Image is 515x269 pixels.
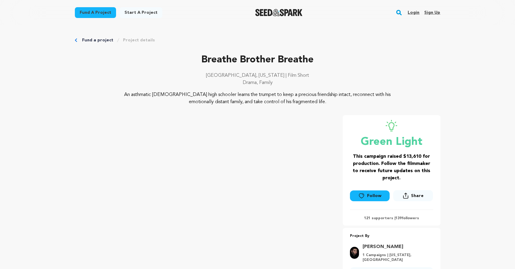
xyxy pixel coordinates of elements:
[255,9,302,16] img: Seed&Spark Logo Dark Mode
[75,79,440,86] p: Drama, Family
[350,153,433,182] h3: This campaign raised $13,610 for production. Follow the filmmaker to receive future updates on th...
[393,190,433,204] span: Share
[350,136,433,148] p: Green Light
[393,190,433,201] button: Share
[82,37,113,43] a: Fund a project
[408,8,419,17] a: Login
[75,7,116,18] a: Fund a project
[75,53,440,67] p: Breathe Brother Breathe
[363,253,430,262] p: 1 Campaigns | [US_STATE], [GEOGRAPHIC_DATA]
[350,247,359,259] img: 0934a447ca3dbd88.jpg
[395,217,402,220] span: 139
[123,37,155,43] a: Project details
[75,37,440,43] div: Breadcrumb
[350,190,390,201] a: Follow
[111,91,404,106] p: An asthmatic [DEMOGRAPHIC_DATA] high schooler learns the trumpet to keep a precious friendship in...
[255,9,302,16] a: Seed&Spark Homepage
[363,243,430,250] a: Goto Arman Khaghani profile
[350,216,433,221] p: 121 supporters | followers
[424,8,440,17] a: Sign up
[350,233,433,240] p: Project By
[120,7,162,18] a: Start a project
[75,72,440,79] p: [GEOGRAPHIC_DATA], [US_STATE] | Film Short
[411,193,424,199] span: Share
